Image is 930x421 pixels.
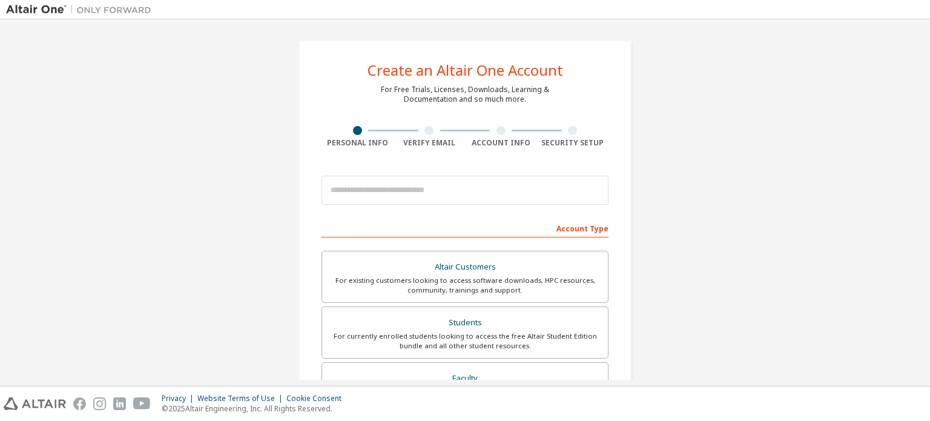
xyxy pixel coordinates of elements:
div: Cookie Consent [286,394,349,403]
div: Website Terms of Use [197,394,286,403]
img: altair_logo.svg [4,397,66,410]
img: youtube.svg [133,397,151,410]
div: Altair Customers [329,259,601,276]
div: Account Info [465,138,537,148]
div: Personal Info [322,138,394,148]
div: Security Setup [537,138,609,148]
div: Faculty [329,370,601,387]
div: For Free Trials, Licenses, Downloads, Learning & Documentation and so much more. [381,85,549,104]
div: Students [329,314,601,331]
img: linkedin.svg [113,397,126,410]
div: Verify Email [394,138,466,148]
img: instagram.svg [93,397,106,410]
img: facebook.svg [73,397,86,410]
div: Privacy [162,394,197,403]
div: Create an Altair One Account [368,63,563,78]
div: For currently enrolled students looking to access the free Altair Student Edition bundle and all ... [329,331,601,351]
div: Account Type [322,218,608,237]
img: Altair One [6,4,157,16]
div: For existing customers looking to access software downloads, HPC resources, community, trainings ... [329,276,601,295]
p: © 2025 Altair Engineering, Inc. All Rights Reserved. [162,403,349,414]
